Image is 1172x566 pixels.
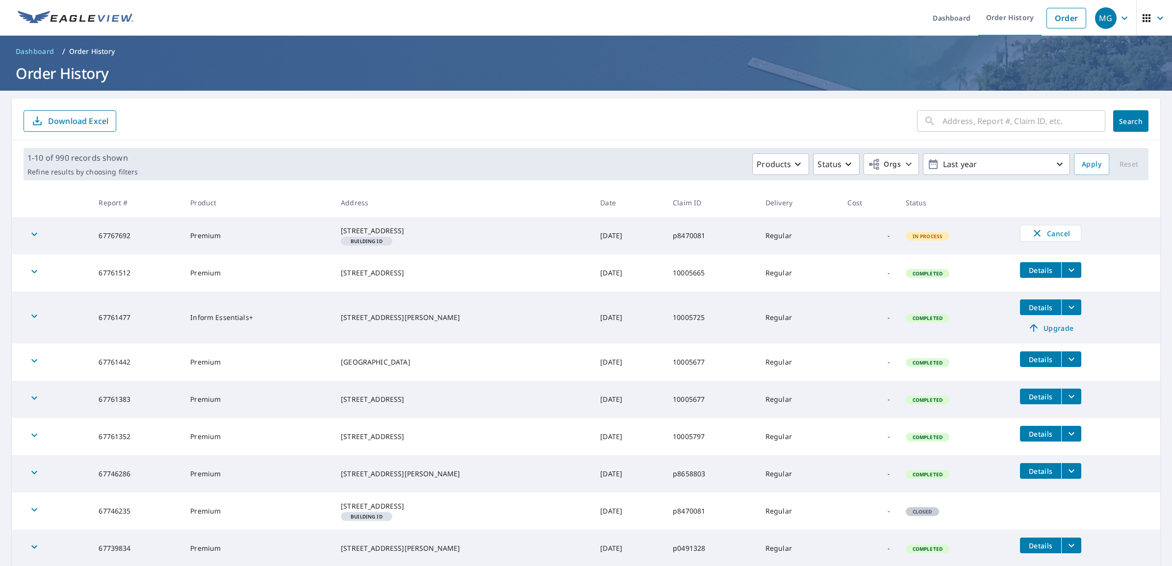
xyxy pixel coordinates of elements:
[907,359,948,366] span: Completed
[341,469,585,479] div: [STREET_ADDRESS][PERSON_NAME]
[592,455,665,492] td: [DATE]
[341,357,585,367] div: [GEOGRAPHIC_DATA]
[907,270,948,277] span: Completed
[1061,262,1081,278] button: filesDropdownBtn-67761512
[840,188,897,217] th: Cost
[898,188,1012,217] th: Status
[817,158,841,170] p: Status
[341,226,585,236] div: [STREET_ADDRESS]
[182,188,333,217] th: Product
[1121,117,1141,126] span: Search
[1026,266,1055,275] span: Details
[758,455,840,492] td: Regular
[665,217,758,254] td: p8470081
[1020,426,1061,442] button: detailsBtn-67761352
[758,292,840,344] td: Regular
[351,514,382,519] em: Building ID
[182,254,333,292] td: Premium
[1020,538,1061,553] button: detailsBtn-67739834
[1020,320,1081,336] a: Upgrade
[351,239,382,244] em: Building ID
[182,344,333,381] td: Premium
[1020,351,1061,367] button: detailsBtn-67761442
[907,508,938,515] span: Closed
[12,63,1160,83] h1: Order History
[182,217,333,254] td: Premium
[907,471,948,478] span: Completed
[16,47,54,56] span: Dashboard
[1082,158,1101,171] span: Apply
[91,292,182,344] td: 67761477
[592,344,665,381] td: [DATE]
[752,153,809,175] button: Products
[1074,153,1109,175] button: Apply
[665,455,758,492] td: p8658803
[18,11,133,25] img: EV Logo
[1020,225,1081,242] button: Cancel
[27,152,138,164] p: 1-10 of 990 records shown
[341,432,585,442] div: [STREET_ADDRESS]
[1026,541,1055,550] span: Details
[182,418,333,455] td: Premium
[1030,227,1071,239] span: Cancel
[27,168,138,176] p: Refine results by choosing filters
[592,418,665,455] td: [DATE]
[182,381,333,418] td: Premium
[1026,429,1055,439] span: Details
[840,292,897,344] td: -
[840,381,897,418] td: -
[592,292,665,344] td: [DATE]
[333,188,592,217] th: Address
[758,492,840,530] td: Regular
[341,394,585,404] div: [STREET_ADDRESS]
[907,545,948,552] span: Completed
[1026,322,1075,334] span: Upgrade
[91,418,182,455] td: 67761352
[868,158,901,171] span: Orgs
[182,455,333,492] td: Premium
[923,153,1070,175] button: Last year
[1026,303,1055,312] span: Details
[1095,7,1117,29] div: MG
[341,268,585,278] div: [STREET_ADDRESS]
[1061,389,1081,404] button: filesDropdownBtn-67761383
[840,455,897,492] td: -
[341,543,585,553] div: [STREET_ADDRESS][PERSON_NAME]
[1026,355,1055,364] span: Details
[840,492,897,530] td: -
[840,418,897,455] td: -
[1020,463,1061,479] button: detailsBtn-67746286
[1020,262,1061,278] button: detailsBtn-67761512
[758,188,840,217] th: Delivery
[91,455,182,492] td: 67746286
[1113,110,1148,132] button: Search
[813,153,860,175] button: Status
[91,188,182,217] th: Report #
[91,381,182,418] td: 67761383
[665,418,758,455] td: 10005797
[1020,299,1061,315] button: detailsBtn-67761477
[943,107,1105,135] input: Address, Report #, Claim ID, etc.
[758,217,840,254] td: Regular
[1061,463,1081,479] button: filesDropdownBtn-67746286
[91,217,182,254] td: 67767692
[1046,8,1086,28] a: Order
[665,254,758,292] td: 10005665
[840,254,897,292] td: -
[91,492,182,530] td: 67746235
[182,292,333,344] td: Inform Essentials+
[69,47,115,56] p: Order History
[758,344,840,381] td: Regular
[91,344,182,381] td: 67761442
[592,254,665,292] td: [DATE]
[665,344,758,381] td: 10005677
[1026,392,1055,401] span: Details
[341,313,585,322] div: [STREET_ADDRESS][PERSON_NAME]
[1061,351,1081,367] button: filesDropdownBtn-67761442
[48,116,108,126] p: Download Excel
[62,46,65,57] li: /
[592,381,665,418] td: [DATE]
[907,396,948,403] span: Completed
[1061,538,1081,553] button: filesDropdownBtn-67739834
[758,381,840,418] td: Regular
